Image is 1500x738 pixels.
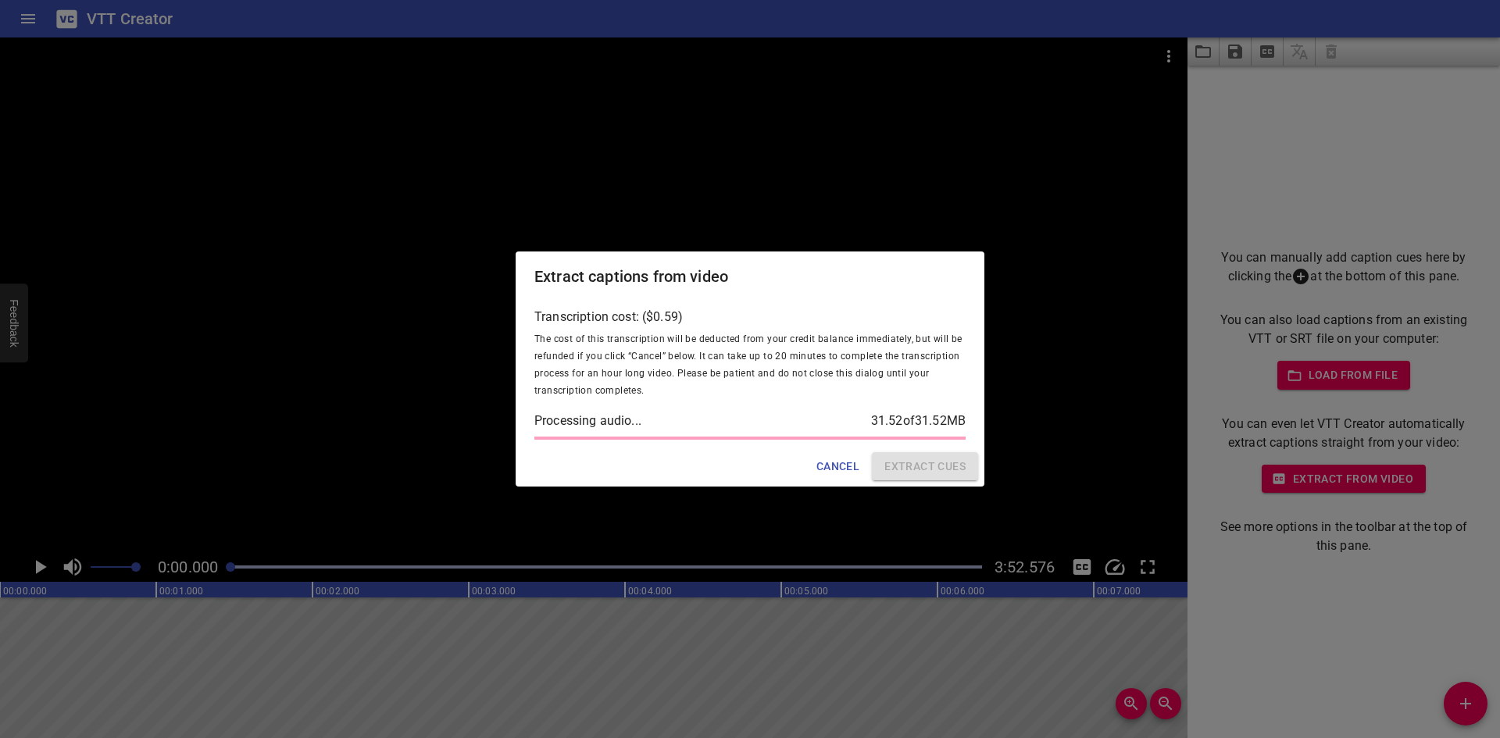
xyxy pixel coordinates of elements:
[810,452,866,481] button: Cancel
[534,264,728,289] h6: Extract captions from video
[871,412,966,430] p: 31.52 of 31.52 MB
[534,333,962,396] span: The cost of this transcription will be deducted from your credit balance immediately, but will be...
[816,457,859,476] span: Cancel
[534,412,865,430] p: Processing audio...
[534,308,966,326] p: Transcription cost: ($ 0.59 )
